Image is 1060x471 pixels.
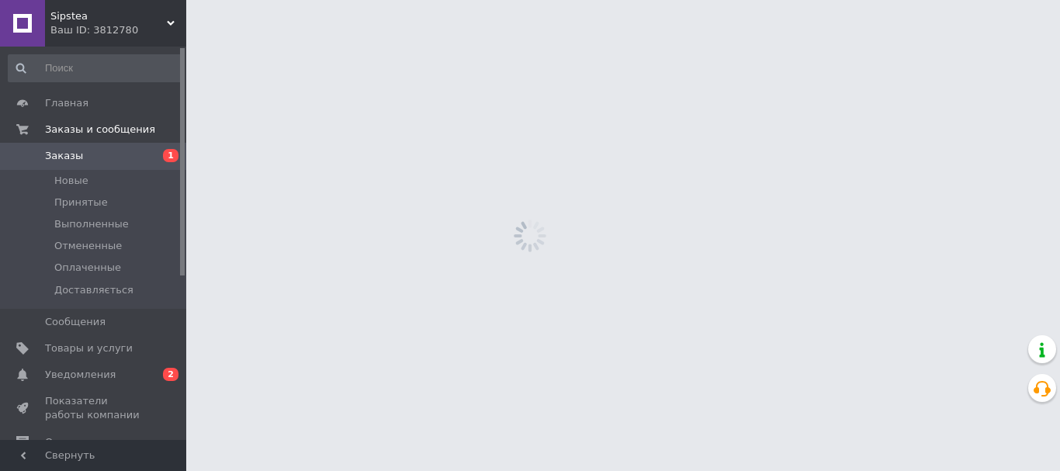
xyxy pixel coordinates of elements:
span: 1 [163,149,178,162]
span: Показатели работы компании [45,394,144,422]
span: 2 [163,368,178,381]
span: Выполненные [54,217,129,231]
span: Главная [45,96,88,110]
span: Новые [54,174,88,188]
span: Сообщения [45,315,106,329]
span: Оплаченные [54,261,121,275]
span: Товары и услуги [45,341,133,355]
span: Принятые [54,196,108,210]
span: Отмененные [54,239,122,253]
span: Заказы [45,149,83,163]
span: Отзывы [45,435,86,449]
span: Уведомления [45,368,116,382]
span: Sipstea [50,9,167,23]
div: Ваш ID: 3812780 [50,23,186,37]
input: Поиск [8,54,183,82]
span: Доставляється [54,283,133,297]
span: Заказы и сообщения [45,123,155,137]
